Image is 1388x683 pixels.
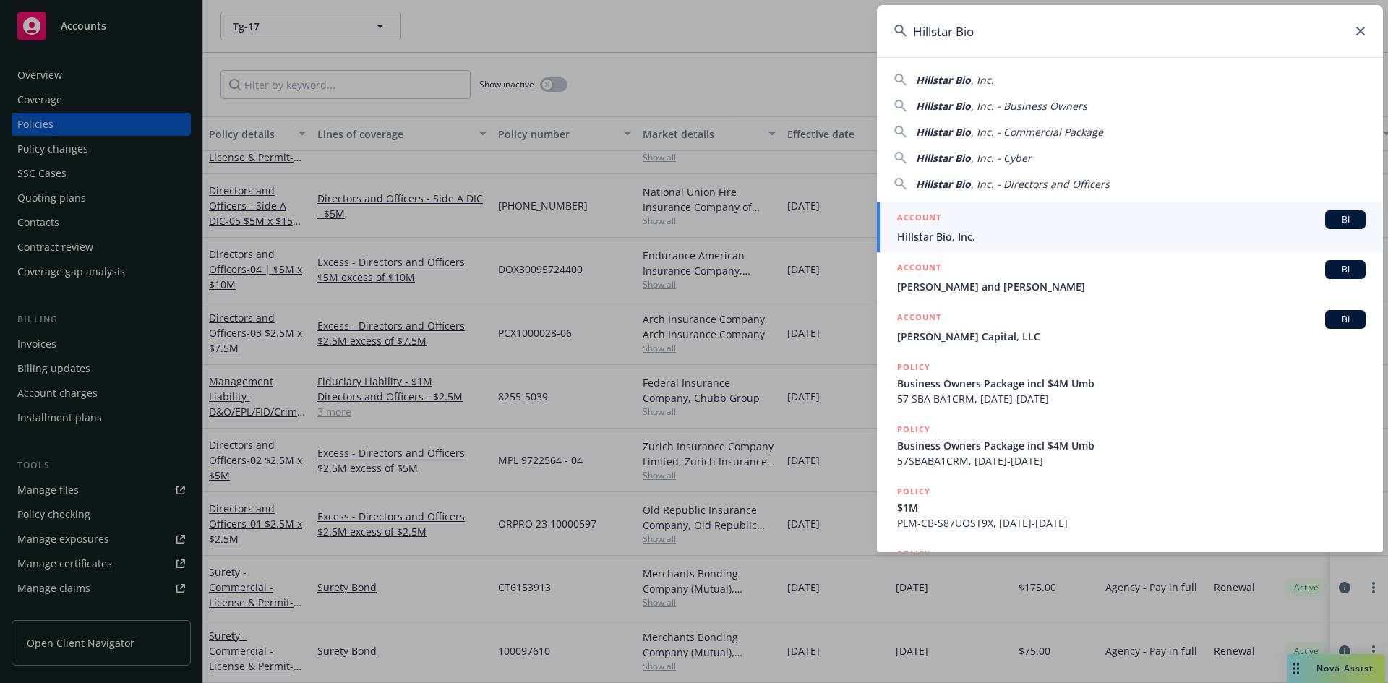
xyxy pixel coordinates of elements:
[897,260,941,278] h5: ACCOUNT
[897,210,941,228] h5: ACCOUNT
[877,252,1383,302] a: ACCOUNTBI[PERSON_NAME] and [PERSON_NAME]
[1331,313,1360,326] span: BI
[897,229,1366,244] span: Hillstar Bio, Inc.
[897,484,930,499] h5: POLICY
[877,5,1383,57] input: Search...
[916,151,971,165] span: Hillstar Bio
[897,329,1366,344] span: [PERSON_NAME] Capital, LLC
[897,500,1366,515] span: $1M
[897,376,1366,391] span: Business Owners Package incl $4M Umb
[971,99,1087,113] span: , Inc. - Business Owners
[897,279,1366,294] span: [PERSON_NAME] and [PERSON_NAME]
[971,73,994,87] span: , Inc.
[897,360,930,374] h5: POLICY
[897,310,941,327] h5: ACCOUNT
[877,202,1383,252] a: ACCOUNTBIHillstar Bio, Inc.
[916,99,971,113] span: Hillstar Bio
[897,391,1366,406] span: 57 SBA BA1CRM, [DATE]-[DATE]
[897,453,1366,468] span: 57SBABA1CRM, [DATE]-[DATE]
[877,414,1383,476] a: POLICYBusiness Owners Package incl $4M Umb57SBABA1CRM, [DATE]-[DATE]
[971,177,1110,191] span: , Inc. - Directors and Officers
[1331,263,1360,276] span: BI
[877,352,1383,414] a: POLICYBusiness Owners Package incl $4M Umb57 SBA BA1CRM, [DATE]-[DATE]
[897,422,930,437] h5: POLICY
[971,125,1103,139] span: , Inc. - Commercial Package
[877,538,1383,601] a: POLICY
[877,302,1383,352] a: ACCOUNTBI[PERSON_NAME] Capital, LLC
[1331,213,1360,226] span: BI
[877,476,1383,538] a: POLICY$1MPLM-CB-S87UOST9X, [DATE]-[DATE]
[897,515,1366,530] span: PLM-CB-S87UOST9X, [DATE]-[DATE]
[897,546,930,561] h5: POLICY
[971,151,1032,165] span: , Inc. - Cyber
[916,73,971,87] span: Hillstar Bio
[897,438,1366,453] span: Business Owners Package incl $4M Umb
[916,125,971,139] span: Hillstar Bio
[916,177,971,191] span: Hillstar Bio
